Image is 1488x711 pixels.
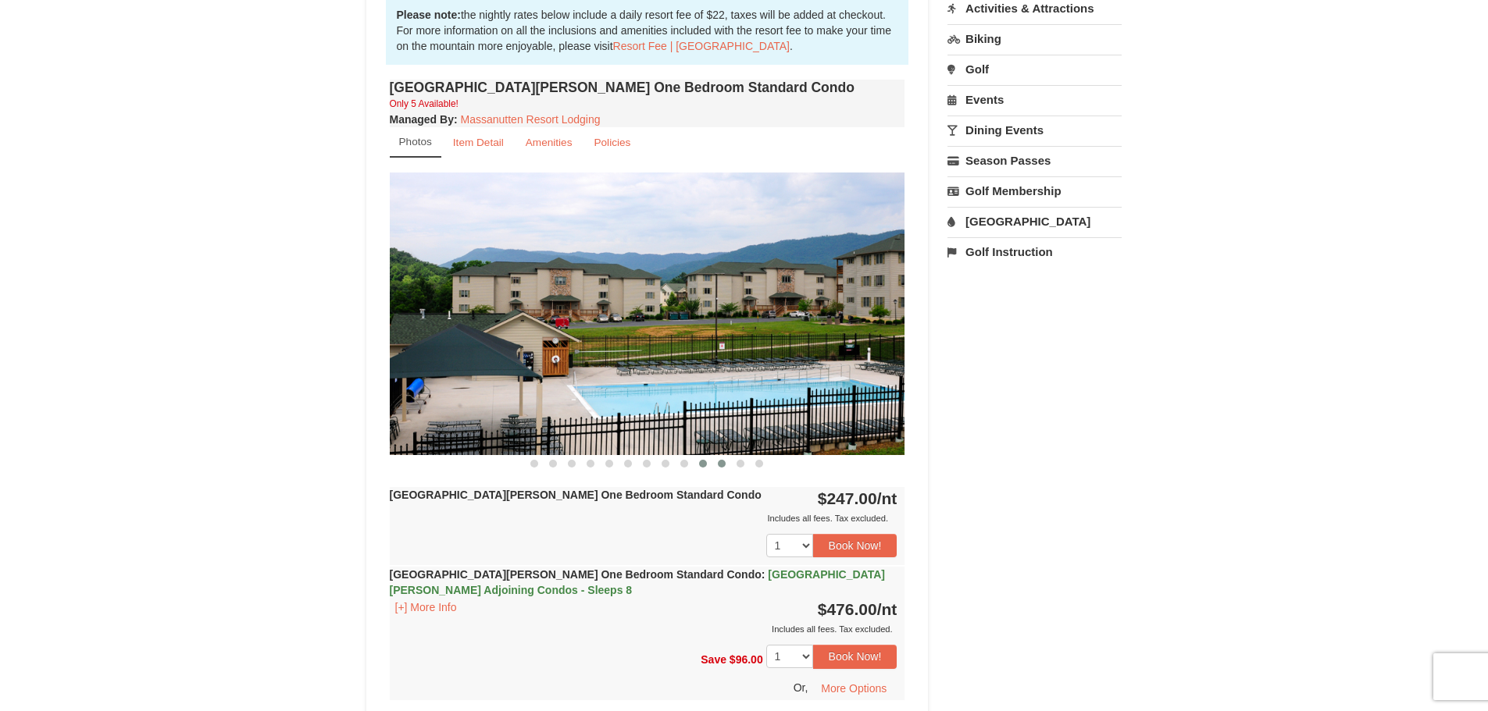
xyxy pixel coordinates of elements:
a: Golf [947,55,1122,84]
a: Massanutten Resort Lodging [461,113,601,126]
strong: [GEOGRAPHIC_DATA][PERSON_NAME] One Bedroom Standard Condo [390,489,762,501]
a: Dining Events [947,116,1122,144]
small: Policies [594,137,630,148]
span: Or, [794,681,808,693]
span: $96.00 [730,653,763,666]
small: Amenities [526,137,573,148]
span: Managed By [390,113,454,126]
button: More Options [811,677,897,700]
a: Biking [947,24,1122,53]
a: Item Detail [443,127,514,158]
div: Includes all fees. Tax excluded. [390,621,897,637]
a: Season Passes [947,146,1122,175]
span: /nt [877,489,897,507]
button: Book Now! [813,645,897,668]
a: Golf Membership [947,176,1122,205]
small: Photos [399,136,432,148]
span: /nt [877,600,897,618]
span: : [762,568,765,581]
small: Item Detail [453,137,504,148]
a: Photos [390,127,441,158]
span: Save [701,653,726,666]
h4: [GEOGRAPHIC_DATA][PERSON_NAME] One Bedroom Standard Condo [390,80,905,95]
a: Resort Fee | [GEOGRAPHIC_DATA] [613,40,790,52]
strong: [GEOGRAPHIC_DATA][PERSON_NAME] One Bedroom Standard Condo [390,568,885,596]
small: Only 5 Available! [390,98,459,109]
span: $476.00 [818,600,877,618]
a: Policies [583,127,641,158]
strong: Please note: [397,9,461,21]
a: [GEOGRAPHIC_DATA] [947,207,1122,236]
button: [+] More Info [390,599,462,616]
button: Book Now! [813,534,897,557]
a: Events [947,85,1122,114]
a: Golf Instruction [947,237,1122,266]
strong: : [390,113,458,126]
div: Includes all fees. Tax excluded. [390,510,897,526]
strong: $247.00 [818,489,897,507]
a: Amenities [516,127,583,158]
img: 18876286-198-4354e174.jpg [390,172,905,454]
